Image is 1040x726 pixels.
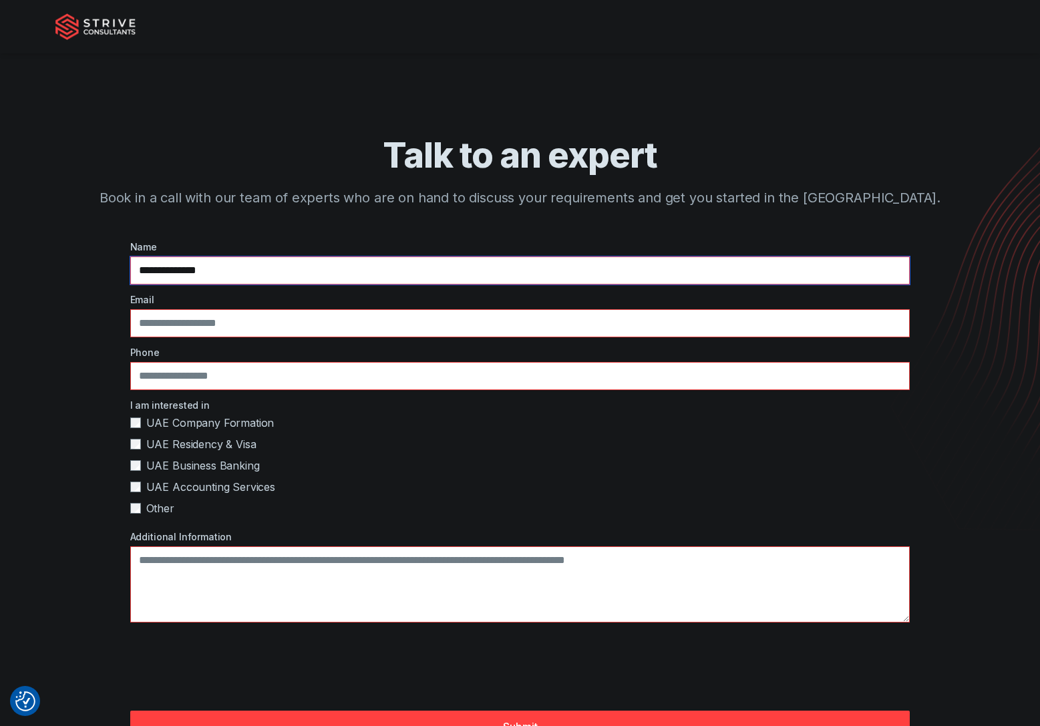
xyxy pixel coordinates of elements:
[130,503,141,514] input: Other
[130,460,141,471] input: UAE Business Banking
[55,13,136,40] img: Strive Consultants
[146,458,260,474] span: UAE Business Banking
[146,436,256,452] span: UAE Residency & Visa
[130,345,910,359] label: Phone
[15,691,35,711] button: Consent Preferences
[130,643,333,695] iframe: reCAPTCHA
[93,188,948,208] p: Book in a call with our team of experts who are on hand to discuss your requirements and get you ...
[130,439,141,449] input: UAE Residency & Visa
[93,134,948,177] h1: Talk to an expert
[130,293,910,307] label: Email
[130,417,141,428] input: UAE Company Formation
[146,479,275,495] span: UAE Accounting Services
[15,691,35,711] img: Revisit consent button
[130,240,910,254] label: Name
[130,482,141,492] input: UAE Accounting Services
[146,500,174,516] span: Other
[130,398,910,412] label: I am interested in
[146,415,275,431] span: UAE Company Formation
[130,530,910,544] label: Additional Information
